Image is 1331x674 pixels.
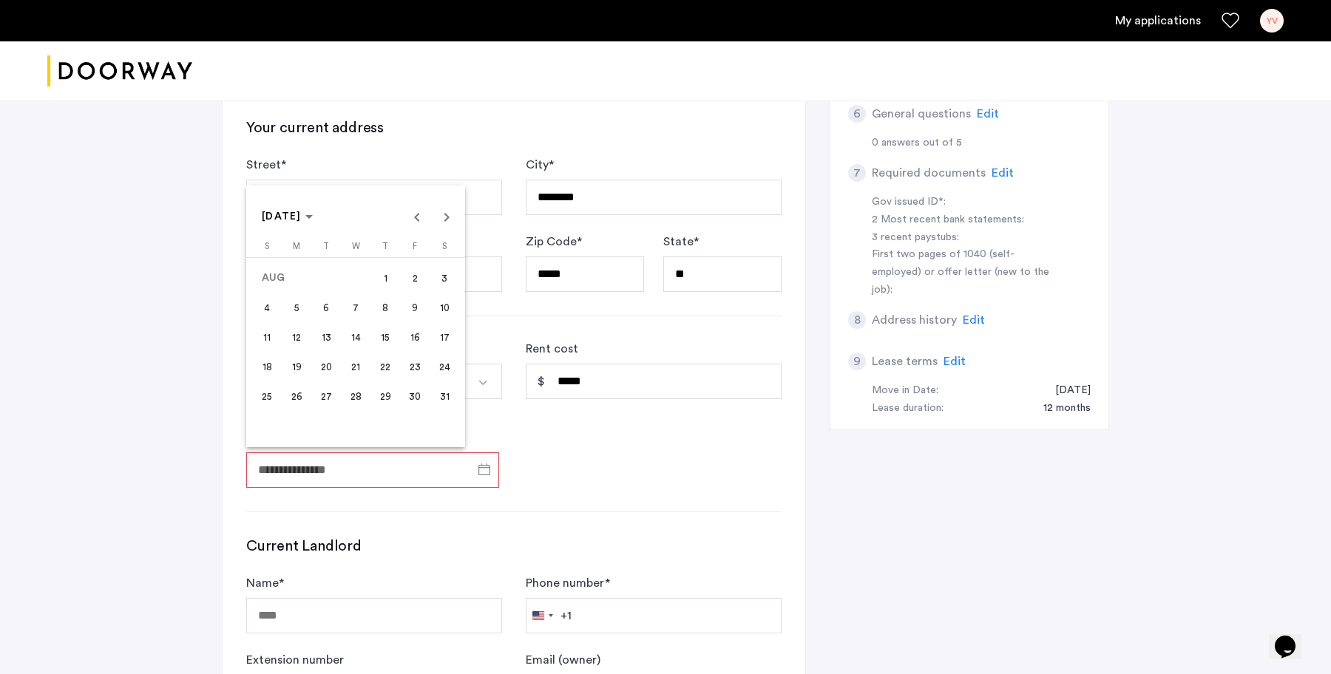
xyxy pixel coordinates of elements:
button: August 12, 2024 [282,322,311,352]
span: 6 [313,294,339,321]
span: 15 [372,324,399,350]
td: AUG [252,263,370,293]
span: 10 [431,294,458,321]
button: August 9, 2024 [400,293,430,322]
button: August 5, 2024 [282,293,311,322]
span: 21 [342,353,369,380]
button: August 14, 2024 [341,322,370,352]
span: 31 [431,383,458,409]
button: August 28, 2024 [341,381,370,411]
button: August 24, 2024 [430,352,459,381]
button: August 31, 2024 [430,381,459,411]
button: August 15, 2024 [370,322,400,352]
span: W [352,242,360,251]
button: August 20, 2024 [311,352,341,381]
span: 8 [372,294,399,321]
button: August 13, 2024 [311,322,341,352]
span: M [293,242,300,251]
button: August 11, 2024 [252,322,282,352]
button: August 16, 2024 [400,322,430,352]
span: 13 [313,324,339,350]
button: August 4, 2024 [252,293,282,322]
span: 23 [402,353,428,380]
span: 27 [313,383,339,409]
span: 3 [431,265,458,291]
span: 26 [283,383,310,409]
button: August 1, 2024 [370,263,400,293]
span: 5 [283,294,310,321]
span: F [413,242,417,251]
span: [DATE] [262,211,302,222]
span: 4 [254,294,280,321]
button: August 6, 2024 [311,293,341,322]
span: 18 [254,353,280,380]
span: 19 [283,353,310,380]
span: 11 [254,324,280,350]
button: August 26, 2024 [282,381,311,411]
span: 9 [402,294,428,321]
button: August 25, 2024 [252,381,282,411]
button: August 19, 2024 [282,352,311,381]
span: 14 [342,324,369,350]
span: 28 [342,383,369,409]
span: 1 [372,265,399,291]
button: August 23, 2024 [400,352,430,381]
button: Next month [432,202,461,231]
span: 17 [431,324,458,350]
span: 22 [372,353,399,380]
span: 12 [283,324,310,350]
span: T [323,242,329,251]
span: 2 [402,265,428,291]
button: August 17, 2024 [430,322,459,352]
button: August 10, 2024 [430,293,459,322]
span: 20 [313,353,339,380]
button: August 21, 2024 [341,352,370,381]
span: 30 [402,383,428,409]
button: August 7, 2024 [341,293,370,322]
span: 7 [342,294,369,321]
iframe: chat widget [1269,615,1316,659]
span: T [382,242,388,251]
button: Choose month and year [256,203,319,230]
span: 25 [254,383,280,409]
span: 24 [431,353,458,380]
span: S [265,242,269,251]
button: August 27, 2024 [311,381,341,411]
button: August 18, 2024 [252,352,282,381]
button: August 2, 2024 [400,263,430,293]
button: August 29, 2024 [370,381,400,411]
span: 16 [402,324,428,350]
span: S [442,242,447,251]
span: 29 [372,383,399,409]
button: August 8, 2024 [370,293,400,322]
button: August 30, 2024 [400,381,430,411]
button: August 3, 2024 [430,263,459,293]
button: Previous month [402,202,432,231]
button: August 22, 2024 [370,352,400,381]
